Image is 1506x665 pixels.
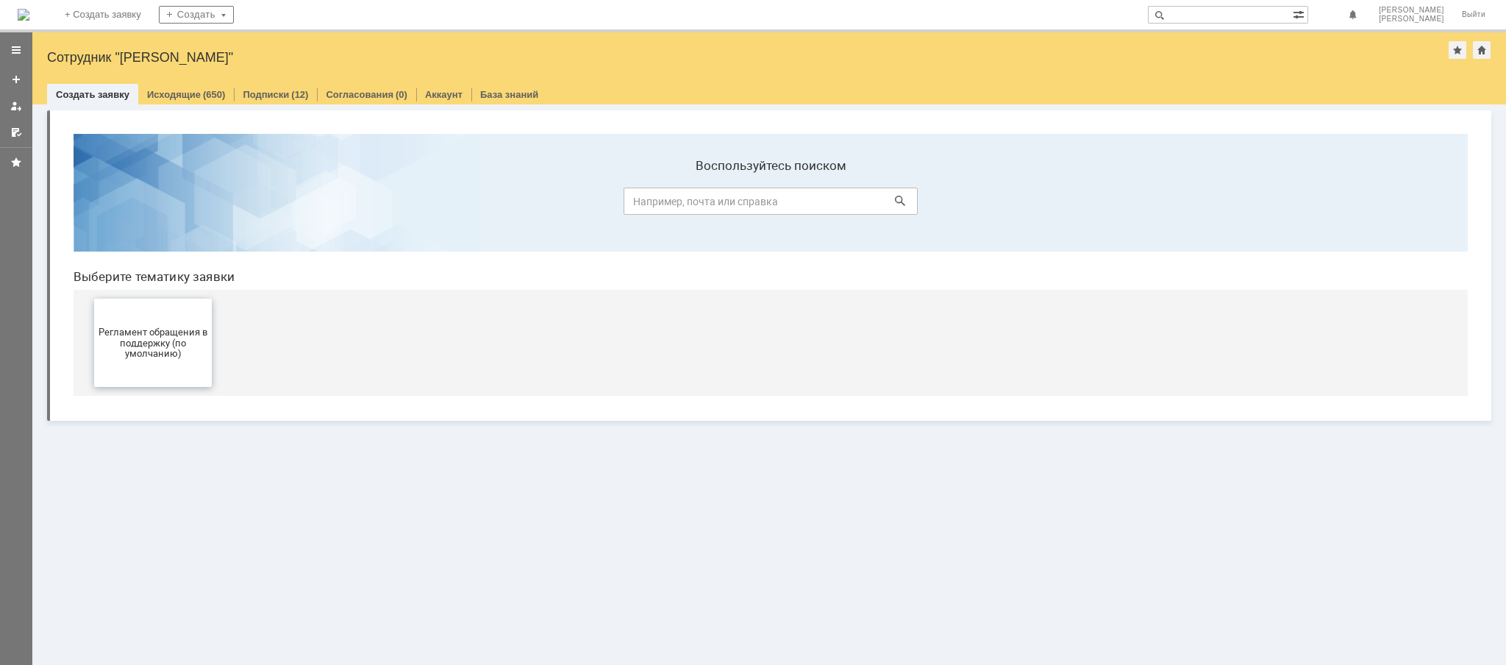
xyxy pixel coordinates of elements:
[4,94,28,118] a: Мои заявки
[32,177,150,265] button: Регламент обращения в поддержку (по умолчанию)
[159,6,234,24] div: Создать
[1473,41,1491,59] div: Сделать домашней страницей
[147,89,201,100] a: Исходящие
[12,147,1406,162] header: Выберите тематику заявки
[562,36,856,51] label: Воспользуйтесь поиском
[425,89,463,100] a: Аккаунт
[326,89,393,100] a: Согласования
[480,89,538,100] a: База знаний
[18,9,29,21] img: logo
[47,50,1449,65] div: Сотрудник "[PERSON_NAME]"
[1293,7,1307,21] span: Расширенный поиск
[396,89,407,100] div: (0)
[56,89,129,100] a: Создать заявку
[243,89,289,100] a: Подписки
[4,68,28,91] a: Создать заявку
[1379,15,1444,24] span: [PERSON_NAME]
[1449,41,1466,59] div: Добавить в избранное
[562,65,856,93] input: Например, почта или справка
[203,89,225,100] div: (650)
[37,204,146,237] span: Регламент обращения в поддержку (по умолчанию)
[291,89,308,100] div: (12)
[18,9,29,21] a: Перейти на домашнюю страницу
[4,121,28,144] a: Мои согласования
[1379,6,1444,15] span: [PERSON_NAME]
